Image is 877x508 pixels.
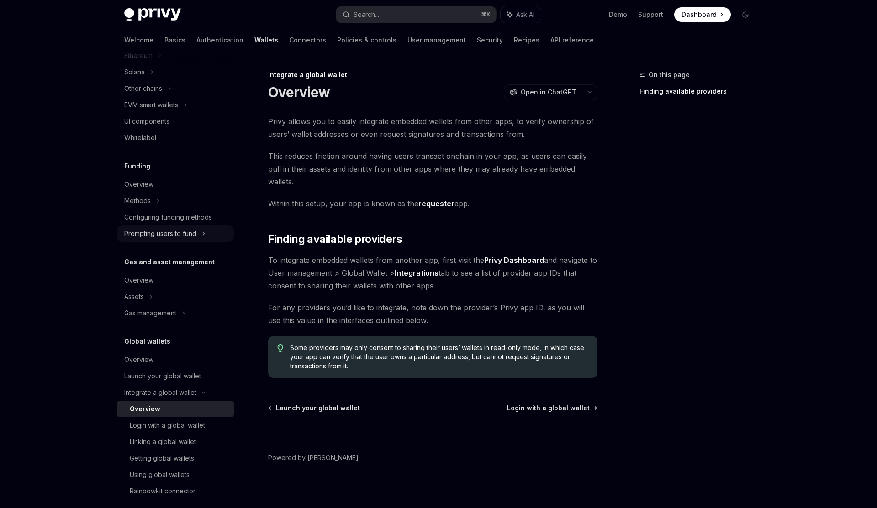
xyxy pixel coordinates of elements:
div: Configuring funding methods [124,212,212,223]
div: Using global wallets [130,469,190,480]
a: Security [477,29,503,51]
span: On this page [649,69,690,80]
a: Configuring funding methods [117,209,234,225]
div: Getting global wallets [130,453,194,464]
span: Some providers may only consent to sharing their users’ wallets in read-only mode, in which case ... [290,343,588,371]
h5: Gas and asset management [124,257,215,267]
a: Finding available providers [639,84,760,99]
h1: Overview [268,84,330,100]
span: Privy allows you to easily integrate embedded wallets from other apps, to verify ownership of use... [268,115,597,141]
a: Demo [609,10,627,19]
a: Overview [117,272,234,288]
div: Overview [124,179,153,190]
h5: Funding [124,161,150,172]
span: Within this setup, your app is known as the app. [268,197,597,210]
div: Assets [124,291,144,302]
span: Finding available providers [268,232,402,246]
div: Prompting users to fund [124,228,196,239]
button: Ask AI [501,6,541,23]
span: ⌘ K [481,11,491,18]
div: UI components [124,116,169,127]
a: API reference [550,29,594,51]
span: To integrate embedded wallets from another app, first visit the and navigate to User management >... [268,254,597,292]
a: User management [407,29,466,51]
a: Login with a global wallet [507,403,597,413]
a: UI components [117,113,234,130]
h5: Global wallets [124,336,170,347]
a: Using global wallets [117,466,234,483]
a: Powered by [PERSON_NAME] [268,453,359,462]
a: Privy Dashboard [484,256,544,265]
div: Whitelabel [124,132,156,143]
svg: Tip [277,344,284,352]
div: Search... [354,9,379,20]
span: This reduces friction around having users transact onchain in your app, as users can easily pull ... [268,150,597,188]
span: Dashboard [682,10,717,19]
span: Ask AI [516,10,534,19]
div: Integrate a global wallet [268,70,597,79]
div: Overview [124,275,153,286]
div: Overview [124,354,153,365]
strong: requester [418,199,454,208]
a: Login with a global wallet [117,417,234,434]
div: Overview [130,403,160,414]
button: Open in ChatGPT [504,84,582,100]
a: Overview [117,401,234,417]
span: Open in ChatGPT [521,88,576,97]
img: dark logo [124,8,181,21]
a: Getting global wallets [117,450,234,466]
a: Launch your global wallet [269,403,360,413]
div: EVM smart wallets [124,100,178,110]
a: Overview [117,176,234,193]
a: Dashboard [674,7,731,22]
a: Wallets [254,29,278,51]
a: Whitelabel [117,130,234,146]
a: Recipes [514,29,539,51]
div: Other chains [124,83,162,94]
a: Launch your global wallet [117,368,234,384]
a: Linking a global wallet [117,434,234,450]
button: Search...⌘K [336,6,496,23]
span: For any providers you’d like to integrate, note down the provider’s Privy app ID, as you will use... [268,301,597,327]
a: Overview [117,351,234,368]
div: Linking a global wallet [130,436,196,447]
a: Rainbowkit connector [117,483,234,499]
div: Login with a global wallet [130,420,205,431]
a: Authentication [196,29,243,51]
a: Integrations [395,268,438,278]
a: Welcome [124,29,153,51]
a: Basics [164,29,185,51]
div: Solana [124,67,145,78]
a: Connectors [289,29,326,51]
div: Rainbowkit connector [130,486,195,497]
a: Policies & controls [337,29,396,51]
button: Toggle dark mode [738,7,753,22]
div: Integrate a global wallet [124,387,196,398]
div: Launch your global wallet [124,371,201,382]
span: Launch your global wallet [276,403,360,413]
div: Gas management [124,308,176,319]
div: Methods [124,195,151,206]
span: Login with a global wallet [507,403,590,413]
a: Support [638,10,663,19]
